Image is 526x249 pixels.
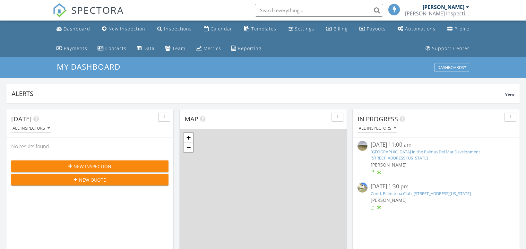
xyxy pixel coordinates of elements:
button: New Quote [11,174,168,185]
img: streetview [358,183,367,193]
button: New Inspection [11,160,168,172]
div: Data [143,45,155,51]
div: Templates [251,26,276,32]
div: New Inspection [108,26,145,32]
div: Ayuso Inspections [405,10,469,17]
a: Payments [54,43,90,55]
a: Billing [323,23,350,35]
a: Templates [242,23,279,35]
div: [PERSON_NAME] [423,4,464,10]
img: The Best Home Inspection Software - Spectora [53,3,67,17]
div: [DATE] 11:00 am [371,141,502,149]
a: Payouts [357,23,388,35]
a: [GEOGRAPHIC_DATA] in the Palmas Del Mar Development [STREET_ADDRESS][US_STATE] [371,149,480,161]
div: Dashboard [64,26,90,32]
a: Calendar [201,23,235,35]
button: All Inspectors [358,124,397,133]
a: Inspections [155,23,194,35]
a: Contacts [95,43,129,55]
a: New Inspection [99,23,148,35]
span: [DATE] [11,115,32,123]
button: Dashboards [435,63,469,72]
a: Company Profile [445,23,472,35]
div: All Inspectors [13,126,50,131]
div: Metrics [203,45,221,51]
div: Calendar [211,26,232,32]
span: SPECTORA [71,3,124,17]
img: streetview [358,141,367,151]
a: [DATE] 1:30 pm Cond. Palmarina Club ,[STREET_ADDRESS][US_STATE] [PERSON_NAME] [358,183,515,211]
a: Dashboard [54,23,93,35]
a: Metrics [193,43,224,55]
div: Inspections [164,26,192,32]
a: Automations (Basic) [395,23,438,35]
a: SPECTORA [53,9,124,22]
span: My Dashboard [57,61,120,72]
a: Cond. Palmarina Club ,[STREET_ADDRESS][US_STATE] [371,191,471,196]
div: Alerts [12,89,505,98]
div: Reporting [238,45,261,51]
button: All Inspectors [11,124,51,133]
span: New Quote [79,176,106,183]
a: Zoom in [184,133,193,142]
div: Profile [454,26,470,32]
a: Team [162,43,188,55]
a: Reporting [229,43,264,55]
div: [DATE] 1:30 pm [371,183,502,191]
div: Team [172,45,185,51]
input: Search everything... [255,4,383,17]
a: [DATE] 11:00 am [GEOGRAPHIC_DATA] in the Palmas Del Mar Development [STREET_ADDRESS][US_STATE] [P... [358,141,515,176]
span: [PERSON_NAME] [371,197,407,203]
div: Billing [333,26,348,32]
a: Settings [286,23,317,35]
span: New Inspection [73,163,111,170]
span: In Progress [358,115,398,123]
div: Support Center [432,45,470,51]
div: Payments [64,45,87,51]
div: Dashboards [437,65,466,70]
a: Zoom out [184,142,193,152]
div: All Inspectors [359,126,396,131]
span: [PERSON_NAME] [371,162,407,168]
span: Map [185,115,198,123]
a: Support Center [423,43,472,55]
span: View [505,91,514,97]
div: Payouts [367,26,386,32]
div: No results found [6,138,173,155]
a: Data [134,43,157,55]
div: Settings [295,26,314,32]
div: Automations [405,26,435,32]
div: Contacts [105,45,126,51]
